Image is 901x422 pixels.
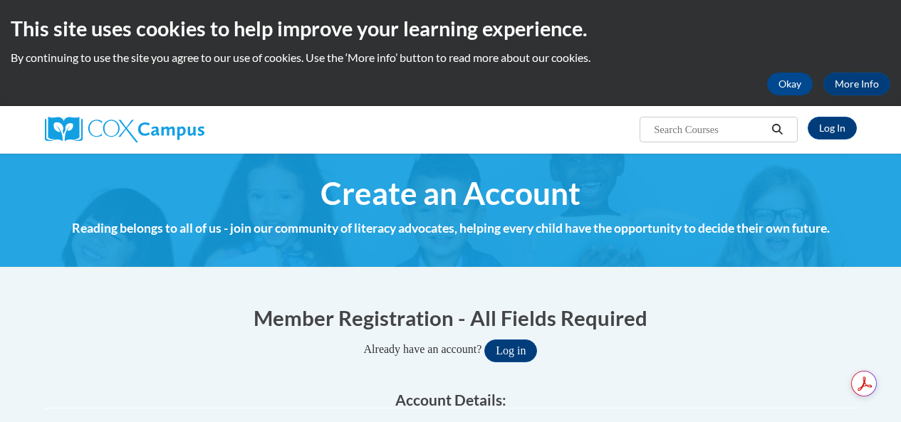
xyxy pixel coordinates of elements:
[45,303,857,332] h1: Member Registration - All Fields Required
[484,339,537,362] button: Log in
[766,121,788,138] button: Search
[11,14,890,43] h2: This site uses cookies to help improve your learning experience.
[45,117,204,142] img: Cox Campus
[364,343,482,355] span: Already have an account?
[652,121,766,138] input: Search Courses
[321,174,580,212] span: Create an Account
[823,73,890,95] a: More Info
[767,73,813,95] button: Okay
[45,219,857,238] h4: Reading belongs to all of us - join our community of literacy advocates, helping every child have...
[808,117,857,139] a: Log In
[395,391,506,408] span: Account Details:
[11,50,890,65] p: By continuing to use the site you agree to our use of cookies. Use the ‘More info’ button to read...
